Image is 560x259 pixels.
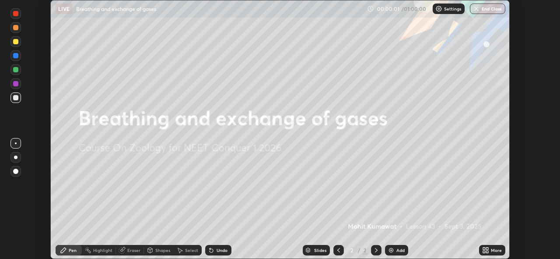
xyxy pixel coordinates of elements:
[491,248,502,252] div: More
[358,248,360,253] div: /
[185,248,198,252] div: Select
[69,248,77,252] div: Pen
[58,5,70,12] p: LIVE
[396,248,405,252] div: Add
[347,248,356,253] div: 2
[444,7,461,11] p: Settings
[470,4,505,14] button: End Class
[314,248,326,252] div: Slides
[93,248,112,252] div: Highlight
[155,248,170,252] div: Shapes
[362,246,367,254] div: 2
[435,5,442,12] img: class-settings-icons
[217,248,227,252] div: Undo
[388,247,395,254] img: add-slide-button
[76,5,156,12] p: Breathing and exchange of gases
[473,5,480,12] img: end-class-cross
[127,248,140,252] div: Eraser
